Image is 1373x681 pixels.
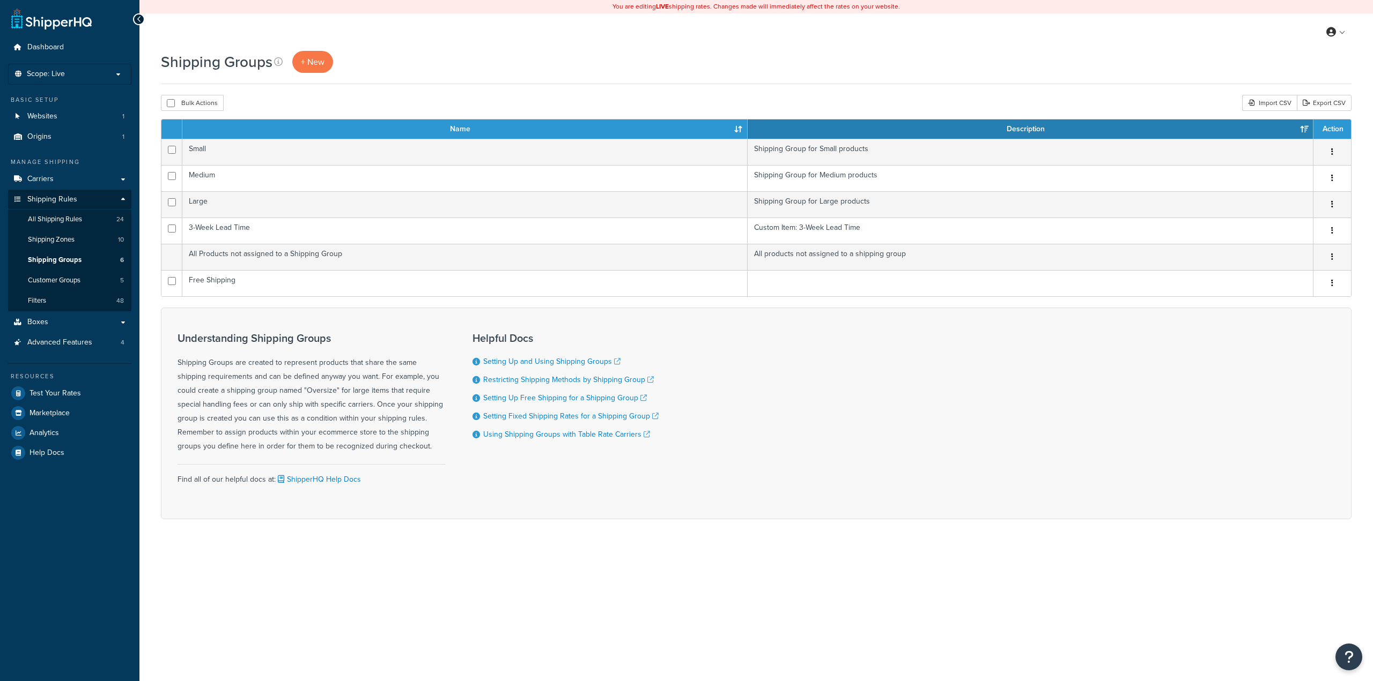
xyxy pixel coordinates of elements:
[276,474,361,485] a: ShipperHQ Help Docs
[28,215,82,224] span: All Shipping Rules
[8,95,131,104] div: Basic Setup
[27,318,48,327] span: Boxes
[116,296,124,305] span: 48
[182,139,748,165] td: Small
[8,372,131,381] div: Resources
[473,332,659,344] h3: Helpful Docs
[8,230,131,250] a: Shipping Zones 10
[748,165,1313,191] td: Shipping Group for Medium products
[8,443,131,462] a: Help Docs
[182,191,748,218] td: Large
[1335,643,1362,670] button: Open Resource Center
[8,190,131,312] li: Shipping Rules
[8,107,131,126] a: Websites 1
[122,112,124,121] span: 1
[27,70,65,79] span: Scope: Live
[1297,95,1352,111] a: Export CSV
[8,250,131,270] a: Shipping Groups 6
[29,389,81,398] span: Test Your Rates
[8,107,131,126] li: Websites
[748,139,1313,165] td: Shipping Group for Small products
[121,338,124,347] span: 4
[182,218,748,244] td: 3-Week Lead Time
[748,119,1313,139] th: Description: activate to sort column ascending
[8,190,131,209] a: Shipping Rules
[8,291,131,311] a: Filters 48
[182,244,748,270] td: All Products not assigned to a Shipping Group
[8,423,131,443] a: Analytics
[8,333,131,353] a: Advanced Features 4
[8,291,131,311] li: Filters
[161,95,224,111] button: Bulk Actions
[182,165,748,191] td: Medium
[8,209,131,229] a: All Shipping Rules 24
[122,132,124,141] span: 1
[28,296,46,305] span: Filters
[8,127,131,147] li: Origins
[8,250,131,270] li: Shipping Groups
[8,127,131,147] a: Origins 1
[8,209,131,229] li: All Shipping Rules
[118,235,124,244] span: 10
[8,312,131,332] a: Boxes
[27,338,92,347] span: Advanced Features
[8,271,131,290] li: Customer Groups
[11,8,92,29] a: ShipperHQ Home
[28,235,75,244] span: Shipping Zones
[8,158,131,167] div: Manage Shipping
[27,132,51,141] span: Origins
[178,332,446,453] div: Shipping Groups are created to represent products that share the same shipping requirements and c...
[8,38,131,57] a: Dashboard
[292,51,333,73] a: + New
[8,230,131,250] li: Shipping Zones
[483,392,647,403] a: Setting Up Free Shipping for a Shipping Group
[28,256,82,265] span: Shipping Groups
[27,195,77,204] span: Shipping Rules
[8,384,131,403] a: Test Your Rates
[748,244,1313,270] td: All products not assigned to a shipping group
[29,429,59,438] span: Analytics
[301,56,324,68] span: + New
[27,175,54,184] span: Carriers
[483,410,659,422] a: Setting Fixed Shipping Rates for a Shipping Group
[656,2,669,11] b: LIVE
[120,256,124,265] span: 6
[8,271,131,290] a: Customer Groups 5
[748,191,1313,218] td: Shipping Group for Large products
[8,333,131,353] li: Advanced Features
[8,403,131,423] a: Marketplace
[1242,95,1297,111] div: Import CSV
[483,374,654,385] a: Restricting Shipping Methods by Shipping Group
[29,448,64,458] span: Help Docs
[748,218,1313,244] td: Custom Item: 3-Week Lead Time
[178,464,446,487] div: Find all of our helpful docs at:
[182,119,748,139] th: Name: activate to sort column ascending
[27,112,57,121] span: Websites
[483,429,650,440] a: Using Shipping Groups with Table Rate Carriers
[27,43,64,52] span: Dashboard
[8,169,131,189] a: Carriers
[161,51,272,72] h1: Shipping Groups
[29,409,70,418] span: Marketplace
[116,215,124,224] span: 24
[28,276,80,285] span: Customer Groups
[182,270,748,296] td: Free Shipping
[178,332,446,344] h3: Understanding Shipping Groups
[483,356,621,367] a: Setting Up and Using Shipping Groups
[120,276,124,285] span: 5
[1313,119,1351,139] th: Action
